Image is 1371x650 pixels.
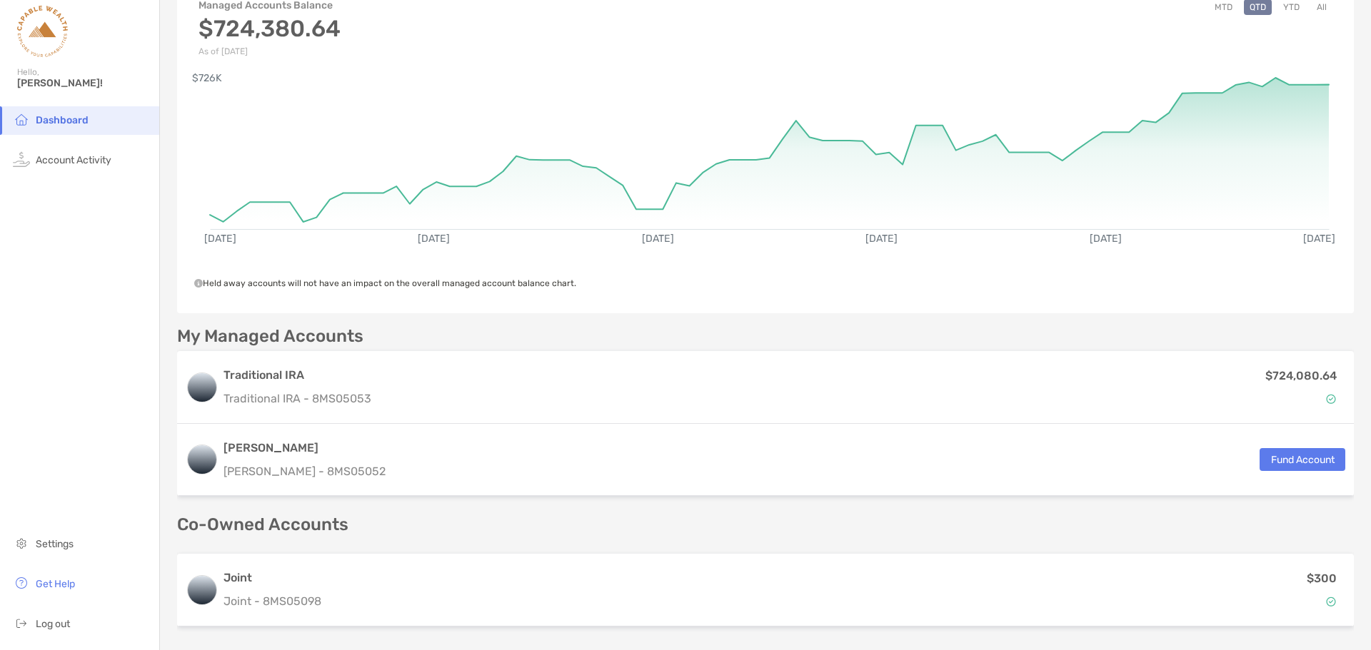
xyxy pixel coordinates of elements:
[224,462,386,480] p: [PERSON_NAME] - 8MS05052
[224,569,321,586] h3: Joint
[36,154,111,166] span: Account Activity
[177,516,1354,534] p: Co-Owned Accounts
[36,578,75,590] span: Get Help
[177,327,363,345] p: My Managed Accounts
[224,390,371,407] p: Traditional IRA - 8MS05053
[36,114,89,126] span: Dashboard
[199,15,341,42] h3: $724,380.64
[17,6,68,57] img: Zoe Logo
[188,445,216,474] img: logo account
[1090,233,1122,245] text: [DATE]
[224,592,321,610] p: Joint - 8MS05098
[1260,448,1345,471] button: Fund Account
[642,233,674,245] text: [DATE]
[13,614,30,631] img: logout icon
[865,233,898,245] text: [DATE]
[13,111,30,128] img: household icon
[188,373,216,402] img: logo account
[418,233,450,245] text: [DATE]
[224,440,386,457] h3: [PERSON_NAME]
[13,534,30,552] img: settings icon
[36,538,74,550] span: Settings
[188,576,216,604] img: logo account
[194,278,576,288] span: Held away accounts will not have an impact on the overall managed account balance chart.
[1307,569,1337,587] p: $300
[1265,367,1337,385] p: $724,080.64
[1303,233,1335,245] text: [DATE]
[13,574,30,591] img: get-help icon
[1326,394,1336,404] img: Account Status icon
[1326,596,1336,606] img: Account Status icon
[13,151,30,168] img: activity icon
[192,72,222,84] text: $726K
[204,233,236,245] text: [DATE]
[224,367,371,384] h3: Traditional IRA
[36,618,70,630] span: Log out
[17,77,151,89] span: [PERSON_NAME]!
[199,46,341,56] p: As of [DATE]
